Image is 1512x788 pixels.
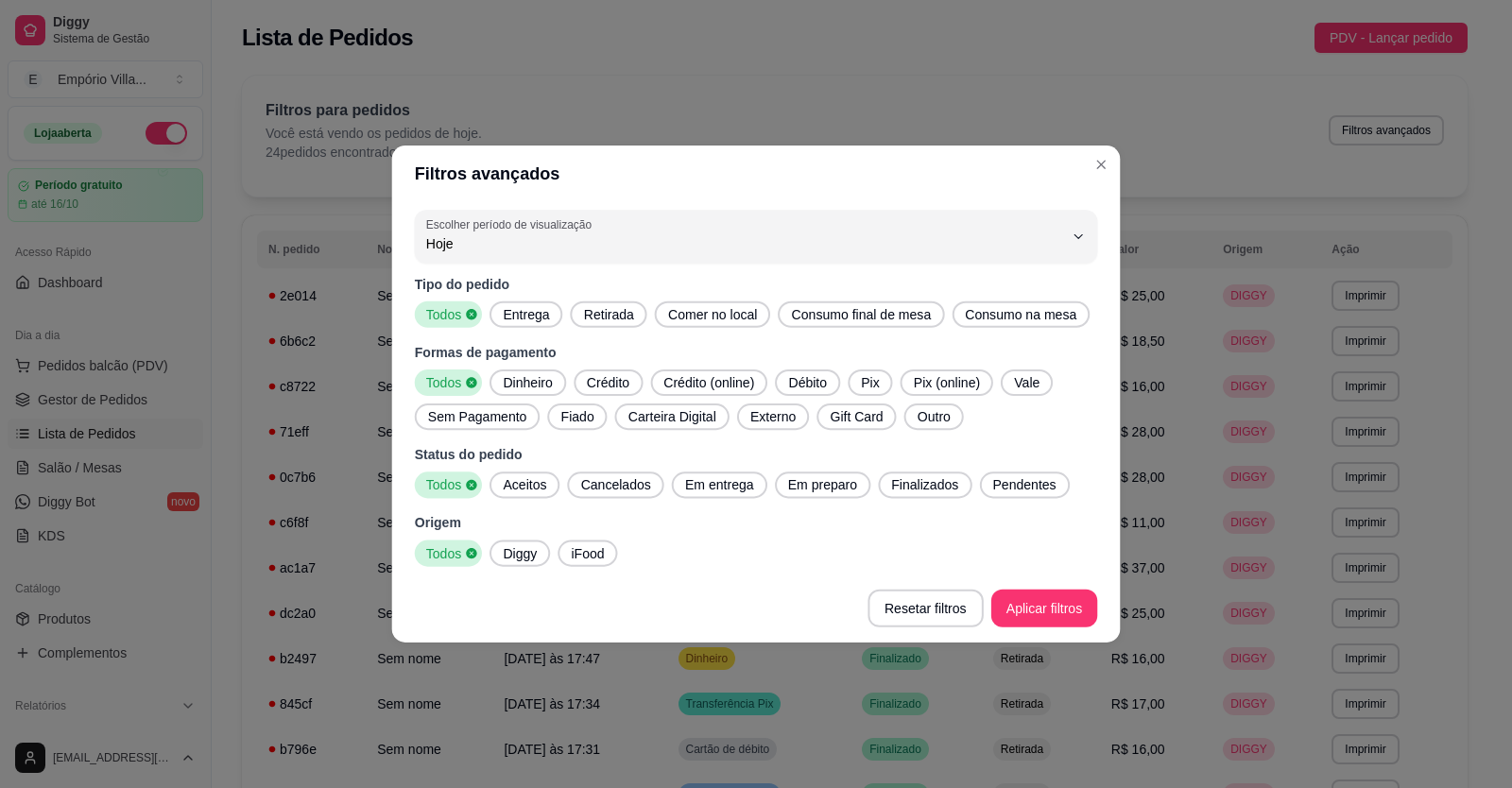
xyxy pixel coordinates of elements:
[421,407,535,426] span: Sem Pagamento
[548,403,608,430] button: Fiado
[415,210,1098,263] button: Escolher período de visualizaçãoHoje
[490,471,559,498] button: Aceitos
[415,343,1098,362] p: Formas de pagamento
[868,590,984,627] button: Resetar filtros
[574,475,659,494] span: Cancelados
[415,513,1098,532] p: Origem
[574,369,643,396] button: Crédito
[678,475,762,494] span: Em entrega
[415,369,483,396] button: Todos
[495,373,559,392] span: Dinheiro
[979,471,1069,498] button: Pendentes
[672,471,767,498] button: Em entrega
[781,373,834,392] span: Débito
[991,590,1098,627] button: Aplicar filtros
[655,301,771,328] button: Comer no local
[906,373,988,392] span: Pix (online)
[495,544,544,563] span: Diggy
[775,369,840,396] button: Débito
[415,301,483,328] button: Todos
[576,305,642,324] span: Retirada
[419,373,466,392] span: Todos
[621,407,724,426] span: Carteira Digital
[822,407,890,426] span: Gift Card
[415,403,541,430] button: Sem Pagamento
[1001,369,1053,396] button: Vale
[426,216,598,232] label: Escolher período de visualização
[656,373,762,392] span: Crédito (online)
[952,301,1090,328] button: Consumo na mesa
[878,471,971,498] button: Finalizados
[904,403,964,430] button: Outro
[419,475,466,494] span: Todos
[558,540,617,567] button: iFood
[1086,149,1116,180] button: Close
[415,471,483,498] button: Todos
[571,301,647,328] button: Retirada
[784,305,939,324] span: Consumo final de mesa
[495,475,554,494] span: Aceitos
[392,146,1121,202] header: Filtros avançados
[884,475,966,494] span: Finalizados
[495,305,557,324] span: Entrega
[415,275,1098,294] p: Tipo do pedido
[743,407,803,426] span: Externo
[419,305,466,324] span: Todos
[910,407,958,426] span: Outro
[848,369,893,396] button: Pix
[579,373,637,392] span: Crédito
[615,403,730,430] button: Carteira Digital
[737,403,810,430] button: Externo
[985,475,1063,494] span: Pendentes
[426,234,1063,253] span: Hoje
[490,369,565,396] button: Dinheiro
[775,471,871,498] button: Em preparo
[563,544,611,563] span: iFood
[568,471,664,498] button: Cancelados
[490,301,562,328] button: Entrega
[781,475,865,494] span: Em preparo
[554,407,602,426] span: Fiado
[650,369,767,396] button: Crédito (online)
[415,540,483,567] button: Todos
[901,369,993,396] button: Pix (online)
[419,544,466,563] span: Todos
[853,373,887,392] span: Pix
[1006,373,1047,392] span: Vale
[957,305,1084,324] span: Consumo na mesa
[661,305,765,324] span: Comer no local
[490,540,550,567] button: Diggy
[415,445,1098,464] p: Status do pedido
[816,403,896,430] button: Gift Card
[779,301,945,328] button: Consumo final de mesa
